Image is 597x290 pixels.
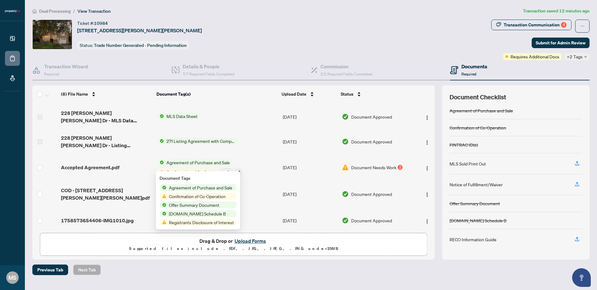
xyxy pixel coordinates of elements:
[342,164,349,171] img: Document Status
[425,115,430,120] img: Logo
[160,175,236,182] div: Document Tags
[166,202,222,208] span: Offer Summary Document
[280,181,340,207] td: [DATE]
[77,8,111,14] span: View Transaction
[320,72,372,76] span: 2/2 Required Fields Completed
[166,193,228,200] span: Confirmation of Co-Operation
[77,27,202,34] span: [STREET_ADDRESS][PERSON_NAME][PERSON_NAME]
[584,55,587,58] span: down
[233,237,268,245] button: Upload Forms
[32,265,68,275] button: Previous Tab
[342,138,349,145] img: Document Status
[450,93,506,102] span: Document Checklist
[61,134,152,149] span: 228 [PERSON_NAME] [PERSON_NAME] Dr - Listing Agreement.pdf
[199,237,268,245] span: Drag & Drop or
[351,191,392,197] span: Document Approved
[77,41,189,49] div: Status:
[536,38,585,48] span: Submit for Admin Review
[351,138,392,145] span: Document Approved
[37,265,63,275] span: Previous Tab
[160,184,166,191] img: Status Icon
[450,181,503,188] div: Notice of Fulfillment/Waiver
[160,193,166,200] img: Status Icon
[183,63,234,70] h4: Details & People
[280,154,340,181] td: [DATE]
[280,207,340,234] td: [DATE]
[94,20,108,26] span: 10984
[351,217,392,224] span: Document Approved
[61,91,88,97] span: (8) File Name
[450,217,506,224] div: [DOMAIN_NAME] Schedule B
[61,187,152,202] span: COD - [STREET_ADDRESS][PERSON_NAME][PERSON_NAME]pdf
[425,219,430,224] img: Logo
[94,43,187,48] span: Trade Number Generated - Pending Information
[450,124,506,131] div: Confirmation of Co-Operation
[61,217,134,224] span: 1758573654406-IMG1010.jpg
[61,164,119,171] span: Accepted Agreement.pdf
[491,20,571,30] button: Transaction Communication4
[157,113,164,120] img: Status Icon
[58,85,154,103] th: (8) File Name
[32,9,37,13] span: home
[166,219,236,226] span: Registrants Disclosure of Interest
[461,72,476,76] span: Required
[523,7,590,15] article: Transaction saved 12 minutes ago
[422,189,432,199] button: Logo
[450,160,486,167] div: MLS Sold Print Out
[282,91,306,97] span: Upload Date
[422,215,432,225] button: Logo
[320,63,372,70] h4: Commission
[425,192,430,197] img: Logo
[504,20,567,30] div: Transaction Communication
[154,85,279,103] th: Document Tag(s)
[164,138,238,144] span: 271 Listing Agreement with Company Schedule A
[561,22,567,28] div: 4
[567,53,583,60] span: +2 Tags
[61,109,152,124] span: 228 [PERSON_NAME] [PERSON_NAME] Dr - MLS Data Information Sheet.pdf
[342,191,349,197] img: Document Status
[166,210,228,217] span: [DOMAIN_NAME] Schedule B
[398,165,403,170] div: 2
[157,113,200,120] button: Status IconMLS Data Sheet
[279,85,338,103] th: Upload Date
[580,24,585,28] span: ellipsis
[73,7,75,15] li: /
[73,265,101,275] button: Next Tab
[341,91,353,97] span: Status
[425,140,430,145] img: Logo
[422,112,432,122] button: Logo
[77,20,108,27] div: Ticket #:
[5,9,20,13] img: logo
[450,141,478,148] div: FINTRAC ID(s)
[450,200,500,207] div: Offer Summary Document
[450,107,513,114] div: Agreement of Purchase and Sale
[157,159,242,176] button: Status IconAgreement of Purchase and SaleStatus IconConfirmation of Co-Operation+3
[164,159,232,166] span: Agreement of Purchase and Sale
[44,72,59,76] span: Required
[450,236,497,243] div: RECO Information Guide
[342,217,349,224] img: Document Status
[351,113,392,120] span: Document Approved
[422,162,432,172] button: Logo
[44,245,423,252] p: Supported files include .PDF, .JPG, .JPEG, .PNG under 25 MB
[338,85,412,103] th: Status
[461,63,487,70] h4: Documents
[183,72,234,76] span: 7/7 Required Fields Completed
[8,273,16,282] span: MS
[164,113,200,120] span: MLS Data Sheet
[280,104,340,129] td: [DATE]
[572,268,591,287] button: Open asap
[33,20,72,49] img: IMG-C12396723_1.jpg
[44,63,88,70] h4: Transaction Wizard
[160,202,166,208] img: Status Icon
[342,113,349,120] img: Document Status
[160,210,166,217] img: Status Icon
[40,233,427,256] span: Drag & Drop orUpload FormsSupported files include .PDF, .JPG, .JPEG, .PNG under25MB
[166,184,235,191] span: Agreement of Purchase and Sale
[422,137,432,147] button: Logo
[532,38,590,48] button: Submit for Admin Review
[157,169,164,175] img: Status Icon
[280,129,340,154] td: [DATE]
[222,169,232,175] div: + 3
[511,53,559,60] span: Requires Additional Docs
